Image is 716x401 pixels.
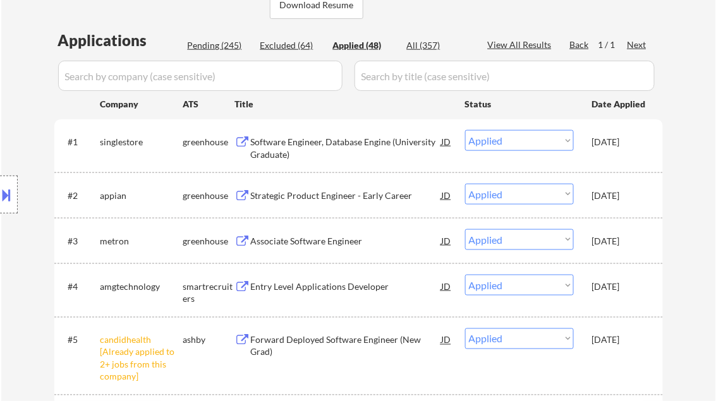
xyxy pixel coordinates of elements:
[188,39,251,52] div: Pending (245)
[592,280,648,293] div: [DATE]
[68,334,90,347] div: #5
[440,184,453,206] div: JD
[251,235,442,248] div: Associate Software Engineer
[251,189,442,202] div: Strategic Product Engineer - Early Career
[440,229,453,252] div: JD
[440,130,453,153] div: JD
[440,328,453,351] div: JD
[355,61,655,91] input: Search by title (case sensitive)
[592,136,648,148] div: [DATE]
[58,61,343,91] input: Search by company (case sensitive)
[251,136,442,160] div: Software Engineer, Database Engine (University Graduate)
[251,280,442,293] div: Entry Level Applications Developer
[333,39,396,52] div: Applied (48)
[488,39,555,51] div: View All Results
[598,39,628,51] div: 1 / 1
[440,275,453,297] div: JD
[260,39,324,52] div: Excluded (64)
[628,39,648,51] div: Next
[183,334,235,347] div: ashby
[592,189,648,202] div: [DATE]
[235,98,453,111] div: Title
[58,33,183,48] div: Applications
[592,98,648,111] div: Date Applied
[592,334,648,347] div: [DATE]
[570,39,590,51] div: Back
[251,334,442,359] div: Forward Deployed Software Engineer (New Grad)
[407,39,470,52] div: All (357)
[100,334,183,383] div: candidhealth [Already applied to 2+ jobs from this company]
[465,92,574,115] div: Status
[592,235,648,248] div: [DATE]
